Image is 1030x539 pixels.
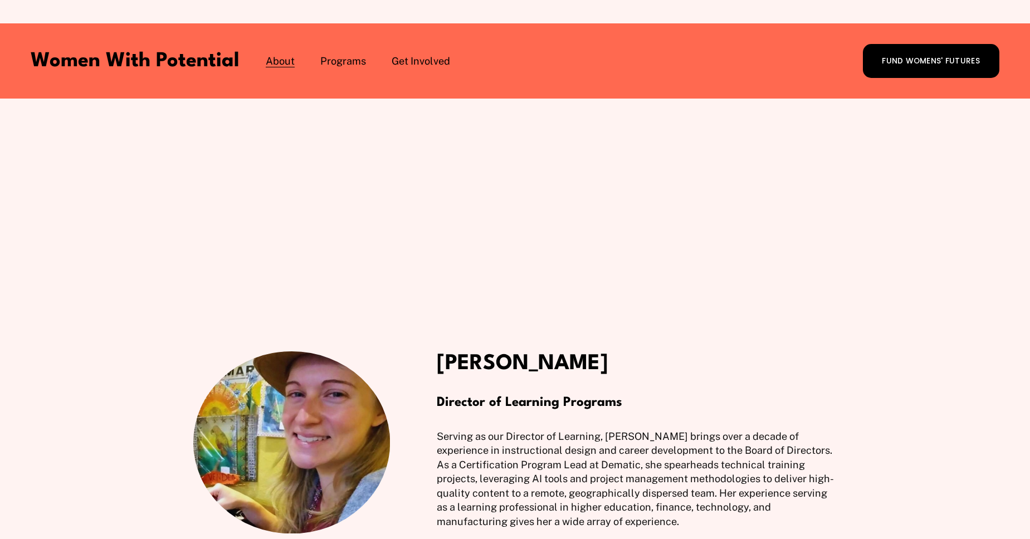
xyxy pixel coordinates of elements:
[266,53,295,69] a: folder dropdown
[320,53,366,69] a: folder dropdown
[266,54,295,68] span: About
[392,53,450,69] a: folder dropdown
[863,44,999,79] a: FUND WOMENS' FUTURES
[437,351,837,377] h3: [PERSON_NAME]
[437,395,837,411] h4: Director of Learning Programs
[392,54,450,68] span: Get Involved
[320,54,366,68] span: Programs
[437,429,837,529] p: Serving as our Director of Learning, [PERSON_NAME] brings over a decade of experience in instruct...
[31,51,240,71] a: Women With Potential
